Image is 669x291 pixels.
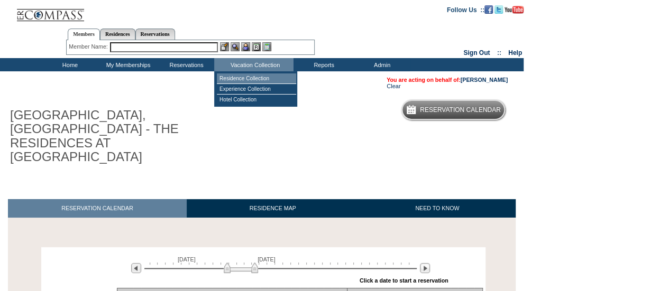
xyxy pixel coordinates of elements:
a: RESIDENCE MAP [187,199,359,218]
h5: Reservation Calendar [420,107,501,114]
a: Follow us on Twitter [494,6,503,12]
td: Vacation Collection [214,58,294,71]
td: Experience Collection [217,84,296,95]
img: Become our fan on Facebook [484,5,493,14]
div: Member Name: [69,42,109,51]
a: Clear [387,83,400,89]
td: Admin [352,58,410,71]
td: Follow Us :: [447,5,484,14]
a: Residences [100,29,135,40]
img: b_calculator.gif [262,42,271,51]
h1: [GEOGRAPHIC_DATA], [GEOGRAPHIC_DATA] - THE RESIDENCES AT [GEOGRAPHIC_DATA] [8,106,245,166]
td: Home [40,58,98,71]
a: [PERSON_NAME] [461,77,508,83]
a: Reservations [135,29,175,40]
td: Reports [294,58,352,71]
span: [DATE] [178,256,196,262]
a: Members [68,29,100,40]
a: Sign Out [463,49,490,57]
img: b_edit.gif [220,42,229,51]
a: RESERVATION CALENDAR [8,199,187,218]
td: Reservations [156,58,214,71]
img: Previous [131,263,141,273]
td: Residence Collection [217,73,296,84]
td: My Memberships [98,58,156,71]
img: Reservations [252,42,261,51]
span: You are acting on behalf of: [387,77,508,83]
span: [DATE] [258,256,276,262]
span: :: [497,49,501,57]
img: Impersonate [241,42,250,51]
td: Hotel Collection [217,95,296,105]
a: Subscribe to our YouTube Channel [505,6,524,12]
a: NEED TO KNOW [359,199,516,218]
img: Next [420,263,430,273]
a: Help [508,49,522,57]
img: View [231,42,240,51]
a: Become our fan on Facebook [484,6,493,12]
img: Follow us on Twitter [494,5,503,14]
div: Click a date to start a reservation [360,277,448,284]
img: Subscribe to our YouTube Channel [505,6,524,14]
